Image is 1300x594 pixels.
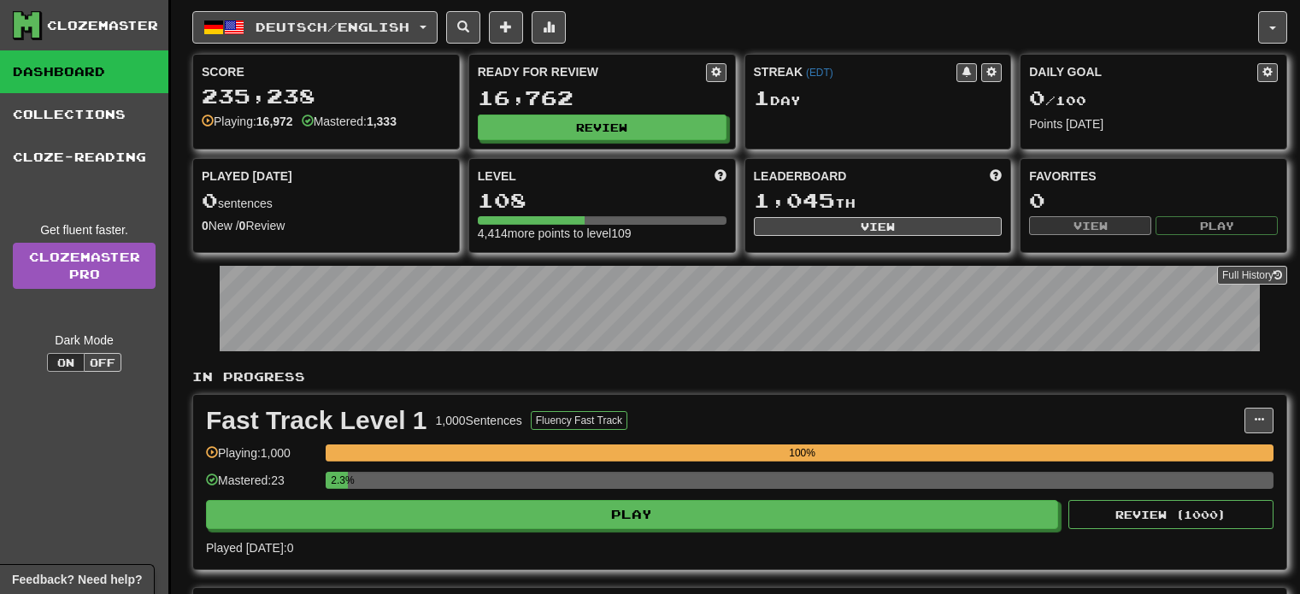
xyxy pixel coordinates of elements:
[13,221,156,238] div: Get fluent faster.
[206,444,317,473] div: Playing: 1,000
[478,63,706,80] div: Ready for Review
[754,217,1003,236] button: View
[331,472,347,489] div: 2.3%
[754,168,847,185] span: Leaderboard
[990,168,1002,185] span: This week in points, UTC
[1029,93,1086,108] span: / 100
[754,87,1003,109] div: Day
[192,11,438,44] button: Deutsch/English
[202,188,218,212] span: 0
[1029,115,1278,132] div: Points [DATE]
[1029,63,1257,82] div: Daily Goal
[202,219,209,232] strong: 0
[754,85,770,109] span: 1
[1029,168,1278,185] div: Favorites
[532,11,566,44] button: More stats
[446,11,480,44] button: Search sentences
[84,353,121,372] button: Off
[202,113,293,130] div: Playing:
[206,472,317,500] div: Mastered: 23
[206,541,293,555] span: Played [DATE]: 0
[806,67,833,79] a: (EDT)
[1068,500,1274,529] button: Review (1000)
[478,225,726,242] div: 4,414 more points to level 109
[478,190,726,211] div: 108
[1029,190,1278,211] div: 0
[1217,266,1287,285] button: Full History
[202,168,292,185] span: Played [DATE]
[202,85,450,107] div: 235,238
[256,20,409,34] span: Deutsch / English
[1029,85,1045,109] span: 0
[478,87,726,109] div: 16,762
[47,353,85,372] button: On
[12,571,142,588] span: Open feedback widget
[754,190,1003,212] div: th
[192,368,1287,385] p: In Progress
[13,332,156,349] div: Dark Mode
[367,115,397,128] strong: 1,333
[478,115,726,140] button: Review
[754,188,835,212] span: 1,045
[202,63,450,80] div: Score
[13,243,156,289] a: ClozemasterPro
[331,444,1274,462] div: 100%
[715,168,726,185] span: Score more points to level up
[489,11,523,44] button: Add sentence to collection
[47,17,158,34] div: Clozemaster
[239,219,246,232] strong: 0
[202,217,450,234] div: New / Review
[754,63,957,80] div: Streak
[206,500,1058,529] button: Play
[202,190,450,212] div: sentences
[256,115,293,128] strong: 16,972
[1029,216,1151,235] button: View
[478,168,516,185] span: Level
[436,412,522,429] div: 1,000 Sentences
[1156,216,1278,235] button: Play
[302,113,397,130] div: Mastered:
[206,408,427,433] div: Fast Track Level 1
[531,411,627,430] button: Fluency Fast Track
